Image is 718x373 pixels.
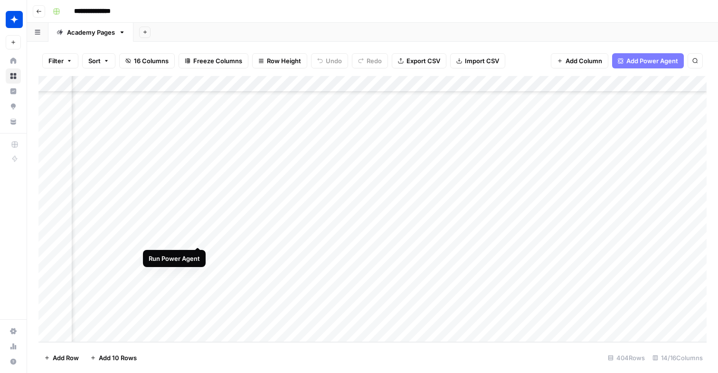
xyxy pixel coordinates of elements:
[48,56,64,66] span: Filter
[134,56,169,66] span: 16 Columns
[6,99,21,114] a: Opportunities
[465,56,499,66] span: Import CSV
[193,56,242,66] span: Freeze Columns
[6,68,21,84] a: Browse
[6,84,21,99] a: Insights
[6,53,21,68] a: Home
[88,56,101,66] span: Sort
[626,56,678,66] span: Add Power Agent
[392,53,446,68] button: Export CSV
[352,53,388,68] button: Redo
[53,353,79,363] span: Add Row
[179,53,248,68] button: Freeze Columns
[85,350,142,365] button: Add 10 Rows
[99,353,137,363] span: Add 10 Rows
[267,56,301,66] span: Row Height
[252,53,307,68] button: Row Height
[48,23,133,42] a: Academy Pages
[67,28,115,37] div: Academy Pages
[82,53,115,68] button: Sort
[604,350,649,365] div: 404 Rows
[6,339,21,354] a: Usage
[406,56,440,66] span: Export CSV
[326,56,342,66] span: Undo
[450,53,505,68] button: Import CSV
[42,53,78,68] button: Filter
[551,53,608,68] button: Add Column
[566,56,602,66] span: Add Column
[119,53,175,68] button: 16 Columns
[612,53,684,68] button: Add Power Agent
[6,114,21,129] a: Your Data
[6,354,21,369] button: Help + Support
[649,350,707,365] div: 14/16 Columns
[6,324,21,339] a: Settings
[149,254,200,263] div: Run Power Agent
[6,11,23,28] img: Wiz Logo
[6,8,21,31] button: Workspace: Wiz
[38,350,85,365] button: Add Row
[311,53,348,68] button: Undo
[367,56,382,66] span: Redo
